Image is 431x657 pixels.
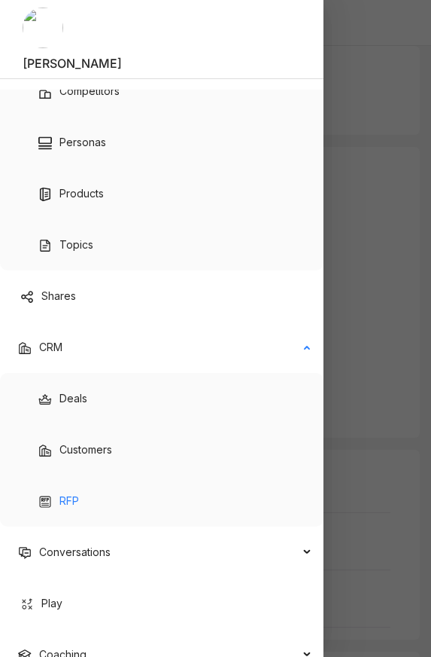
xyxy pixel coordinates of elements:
a: Deals [38,392,87,405]
a: Products [38,187,104,200]
img: 671209acaf585a2378d5d1f7 [23,8,63,48]
a: Topics [38,238,93,251]
span: CRM [39,341,62,353]
a: RFP [38,494,79,507]
a: Play [20,597,62,610]
a: Customers [38,443,112,456]
a: Personas [38,136,106,148]
div: [PERSON_NAME] [23,56,301,71]
span: Conversations [39,545,111,558]
a: Competitors [38,84,120,97]
a: Shares [20,289,76,302]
